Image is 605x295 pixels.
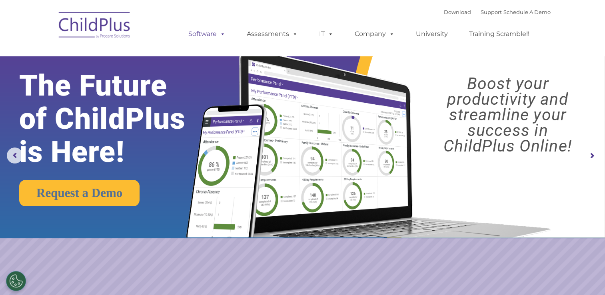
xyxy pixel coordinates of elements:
[418,76,597,154] rs-layer: Boost your productivity and streamline your success in ChildPlus Online!
[311,26,341,42] a: IT
[55,6,135,46] img: ChildPlus by Procare Solutions
[19,69,212,169] rs-layer: The Future of ChildPlus is Here!
[180,26,234,42] a: Software
[239,26,306,42] a: Assessments
[444,9,551,15] font: |
[347,26,403,42] a: Company
[111,53,136,59] span: Last name
[6,271,26,291] button: Cookies Settings
[408,26,456,42] a: University
[19,180,140,206] a: Request a Demo
[461,26,537,42] a: Training Scramble!!
[111,86,145,92] span: Phone number
[444,9,471,15] a: Download
[503,9,551,15] a: Schedule A Demo
[481,9,502,15] a: Support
